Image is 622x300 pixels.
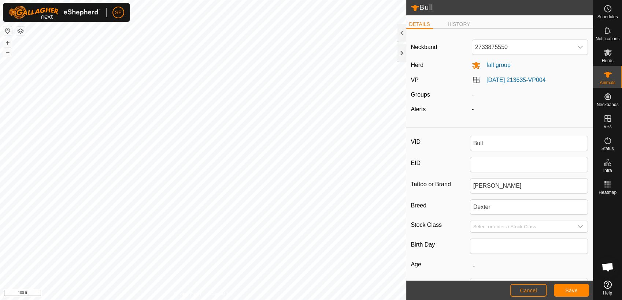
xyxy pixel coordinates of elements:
span: Help [603,291,612,295]
button: Cancel [510,284,547,297]
button: + [3,38,12,47]
label: VID [411,136,470,148]
div: dropdown trigger [573,278,588,293]
span: Animals [600,80,615,85]
button: – [3,48,12,57]
label: Birth Day [411,239,470,251]
img: Gallagher Logo [9,6,100,19]
span: Heatmap [599,190,617,195]
button: Reset Map [3,26,12,35]
span: Save [565,288,578,293]
li: DETAILS [406,20,433,29]
div: dropdown trigger [573,221,588,232]
div: - [469,105,591,114]
h2: Bull [411,3,593,12]
label: Neckband [411,43,437,52]
span: Neckbands [596,102,618,107]
label: Alerts [411,106,426,112]
span: Notifications [596,37,619,41]
label: Herd [411,62,423,68]
span: Schedules [597,15,618,19]
span: Cancel [520,288,537,293]
div: Open chat [597,256,619,278]
span: fall group [481,62,511,68]
label: Age [411,260,470,269]
label: EID [411,157,470,169]
input: Select or enter a Stock Class [470,221,573,232]
label: Tattoo or Brand [411,178,470,191]
button: Save [554,284,589,297]
label: VP [411,77,418,83]
a: [DATE] 213635-VP004 [486,77,546,83]
span: Status [601,146,614,151]
span: Infra [603,168,612,173]
label: Groups [411,91,430,98]
span: 2733875550 [472,40,573,55]
button: Map Layers [16,27,25,35]
span: VPs [603,124,611,129]
li: HISTORY [445,20,473,28]
label: Pregnancy Status [411,278,470,290]
a: Privacy Policy [174,290,201,297]
label: Stock Class [411,221,470,230]
a: Help [593,278,622,298]
div: - [469,90,591,99]
span: SE [115,9,122,16]
span: Herds [601,59,613,63]
div: dropdown trigger [573,40,588,55]
label: Breed [411,199,470,212]
a: Contact Us [210,290,232,297]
